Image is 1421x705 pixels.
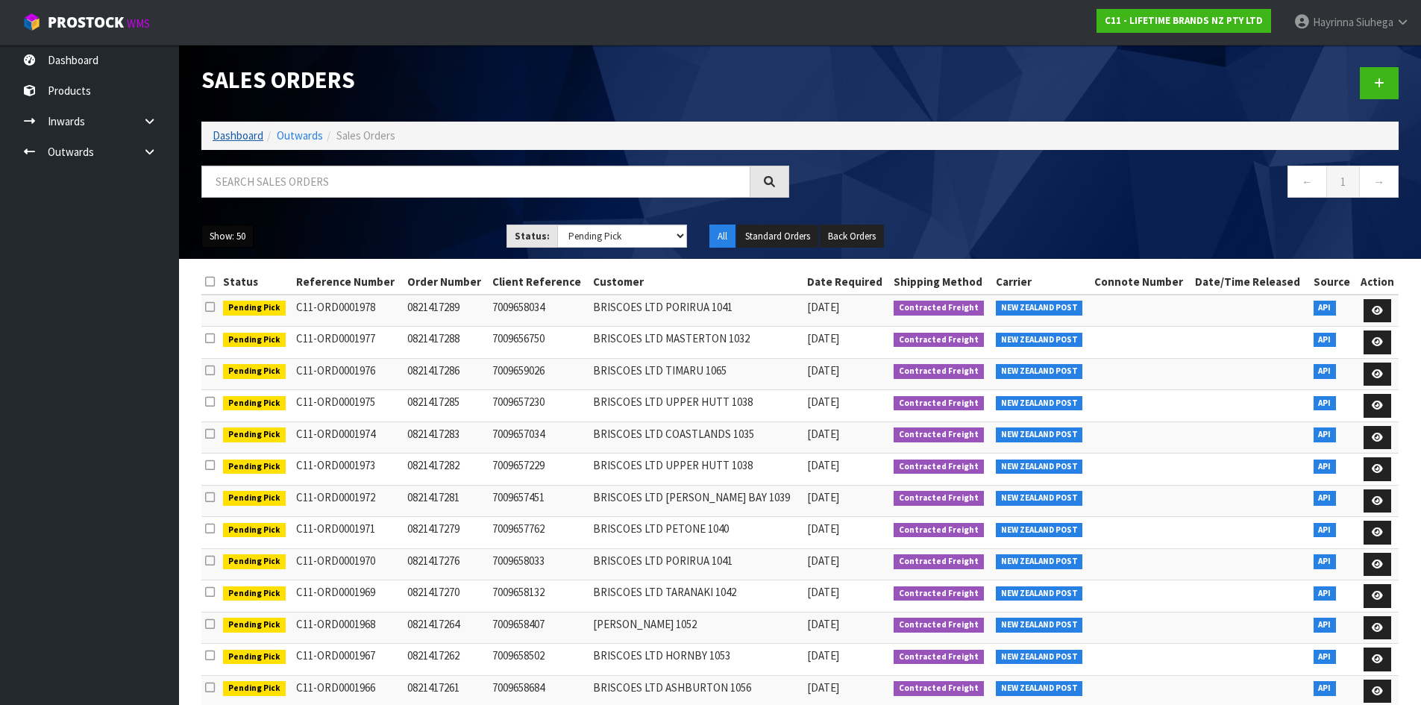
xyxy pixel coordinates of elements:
span: [DATE] [807,331,839,345]
span: Contracted Freight [894,301,984,316]
span: API [1314,554,1337,569]
span: Pending Pick [223,396,286,411]
span: Contracted Freight [894,618,984,633]
span: Pending Pick [223,650,286,665]
td: 7009657451 [489,485,589,517]
span: NEW ZEALAND POST [996,396,1083,411]
td: BRISCOES LTD [PERSON_NAME] BAY 1039 [589,485,803,517]
td: BRISCOES LTD MASTERTON 1032 [589,327,803,359]
td: 7009656750 [489,327,589,359]
a: Outwards [277,128,323,142]
td: BRISCOES LTD TARANAKI 1042 [589,580,803,612]
span: API [1314,364,1337,379]
span: Hayrinna [1313,15,1354,29]
td: BRISCOES LTD PETONE 1040 [589,517,803,549]
h1: Sales Orders [201,67,789,93]
span: NEW ZEALAND POST [996,491,1083,506]
span: Pending Pick [223,523,286,538]
span: Pending Pick [223,364,286,379]
span: Contracted Freight [894,554,984,569]
span: [DATE] [807,521,839,536]
td: C11-ORD0001969 [292,580,404,612]
span: NEW ZEALAND POST [996,681,1083,696]
td: C11-ORD0001975 [292,390,404,422]
th: Date/Time Released [1191,270,1309,294]
span: API [1314,491,1337,506]
span: NEW ZEALAND POST [996,427,1083,442]
button: All [709,225,735,248]
span: API [1314,333,1337,348]
td: BRISCOES LTD TIMARU 1065 [589,358,803,390]
td: BRISCOES LTD COASTLANDS 1035 [589,422,803,454]
span: NEW ZEALAND POST [996,650,1083,665]
td: 0821417264 [404,612,489,644]
span: Contracted Freight [894,427,984,442]
span: [DATE] [807,648,839,662]
span: Pending Pick [223,554,286,569]
span: Pending Pick [223,586,286,601]
span: API [1314,681,1337,696]
small: WMS [127,16,150,31]
td: 7009658132 [489,580,589,612]
strong: Status: [515,230,550,242]
td: 0821417282 [404,454,489,486]
span: [DATE] [807,363,839,377]
td: 7009659026 [489,358,589,390]
td: C11-ORD0001968 [292,612,404,644]
td: 7009658034 [489,295,589,327]
td: BRISCOES LTD UPPER HUTT 1038 [589,454,803,486]
a: Dashboard [213,128,263,142]
td: BRISCOES LTD PORIRUA 1041 [589,548,803,580]
td: C11-ORD0001967 [292,644,404,676]
span: API [1314,618,1337,633]
span: Pending Pick [223,618,286,633]
span: NEW ZEALAND POST [996,364,1083,379]
span: Contracted Freight [894,396,984,411]
span: Contracted Freight [894,491,984,506]
button: Back Orders [820,225,884,248]
td: 0821417281 [404,485,489,517]
a: 1 [1326,166,1360,198]
span: Contracted Freight [894,681,984,696]
span: Contracted Freight [894,586,984,601]
span: NEW ZEALAND POST [996,523,1083,538]
td: C11-ORD0001974 [292,422,404,454]
td: C11-ORD0001971 [292,517,404,549]
td: 0821417270 [404,580,489,612]
span: NEW ZEALAND POST [996,460,1083,474]
td: [PERSON_NAME] 1052 [589,612,803,644]
span: NEW ZEALAND POST [996,301,1083,316]
th: Reference Number [292,270,404,294]
span: API [1314,460,1337,474]
th: Action [1355,270,1399,294]
span: NEW ZEALAND POST [996,554,1083,569]
span: Pending Pick [223,491,286,506]
td: 0821417289 [404,295,489,327]
button: Show: 50 [201,225,254,248]
nav: Page navigation [812,166,1399,202]
span: API [1314,396,1337,411]
span: API [1314,523,1337,538]
td: C11-ORD0001972 [292,485,404,517]
span: [DATE] [807,458,839,472]
th: Date Required [803,270,890,294]
span: [DATE] [807,300,839,314]
span: [DATE] [807,490,839,504]
span: API [1314,301,1337,316]
span: API [1314,586,1337,601]
span: Siuhega [1356,15,1393,29]
td: 7009658407 [489,612,589,644]
button: Standard Orders [737,225,818,248]
span: Pending Pick [223,427,286,442]
th: Order Number [404,270,489,294]
td: 0821417288 [404,327,489,359]
span: Sales Orders [336,128,395,142]
span: Pending Pick [223,681,286,696]
a: → [1359,166,1399,198]
td: C11-ORD0001977 [292,327,404,359]
span: Contracted Freight [894,650,984,665]
td: C11-ORD0001973 [292,454,404,486]
td: 0821417283 [404,422,489,454]
a: C11 - LIFETIME BRANDS NZ PTY LTD [1097,9,1271,33]
td: 0821417279 [404,517,489,549]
